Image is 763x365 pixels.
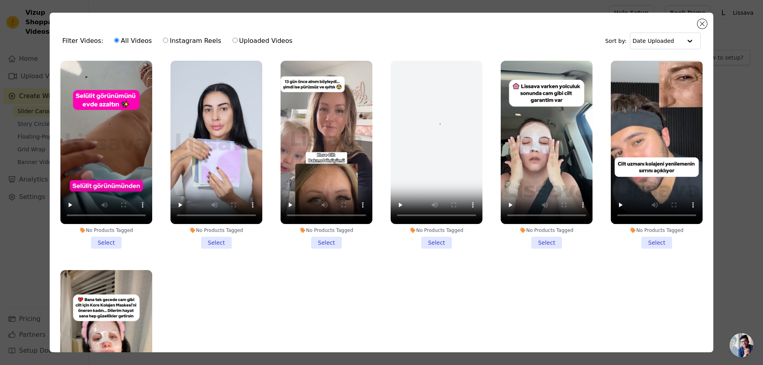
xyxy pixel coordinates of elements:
label: Uploaded Videos [232,36,293,46]
div: Açık sohbet [730,333,753,357]
button: Close modal [697,19,707,29]
div: No Products Tagged [60,227,152,234]
div: Filter Videos: [62,32,297,50]
label: Instagram Reels [163,36,221,46]
div: No Products Tagged [281,227,372,234]
div: No Products Tagged [611,227,703,234]
label: All Videos [114,36,152,46]
div: No Products Tagged [501,227,593,234]
div: Sort by: [605,33,701,49]
div: No Products Tagged [391,227,482,234]
div: No Products Tagged [170,227,262,234]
